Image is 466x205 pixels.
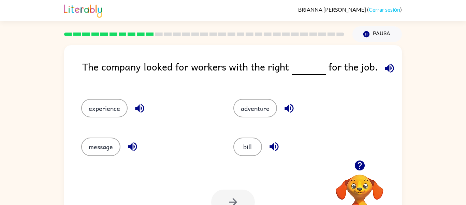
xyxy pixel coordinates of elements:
[352,26,402,42] button: Pausa
[81,138,120,156] button: message
[298,6,367,13] span: BRIANNA [PERSON_NAME]
[82,59,402,85] div: The company looked for workers with the right for the job.
[81,99,128,117] button: experience
[369,6,400,13] a: Cerrar sesión
[64,3,102,18] img: Literably
[233,99,277,117] button: adventure
[233,138,262,156] button: bill
[298,6,402,13] div: ( )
